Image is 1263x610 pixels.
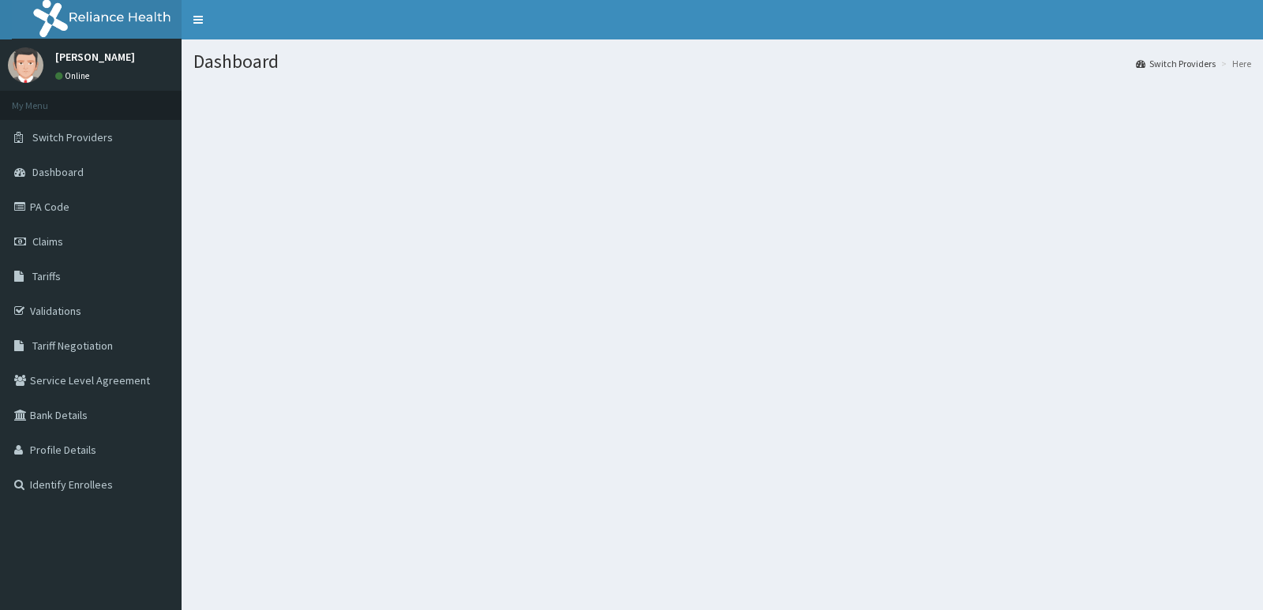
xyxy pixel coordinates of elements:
[32,165,84,179] span: Dashboard
[32,339,113,353] span: Tariff Negotiation
[32,234,63,249] span: Claims
[32,269,61,283] span: Tariffs
[1136,57,1216,70] a: Switch Providers
[1217,57,1251,70] li: Here
[193,51,1251,72] h1: Dashboard
[32,130,113,144] span: Switch Providers
[55,51,135,62] p: [PERSON_NAME]
[55,70,93,81] a: Online
[8,47,43,83] img: User Image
